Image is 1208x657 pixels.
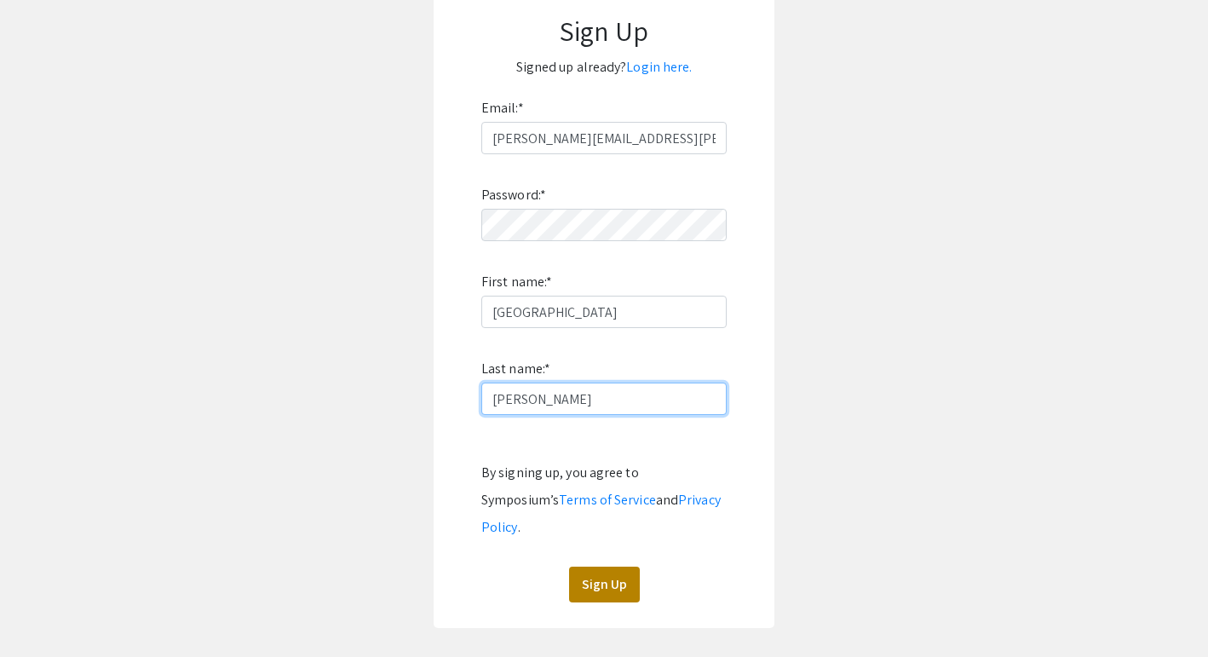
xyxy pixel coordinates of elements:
label: First name: [481,268,552,296]
button: Sign Up [569,567,640,602]
label: Last name: [481,355,550,383]
h1: Sign Up [451,14,757,47]
label: Email: [481,95,524,122]
a: Privacy Policy [481,491,721,536]
p: Signed up already? [451,54,757,81]
div: By signing up, you agree to Symposium’s and . [481,459,727,541]
label: Password: [481,182,546,209]
a: Login here. [626,58,692,76]
iframe: Chat [13,580,72,644]
a: Terms of Service [559,491,656,509]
